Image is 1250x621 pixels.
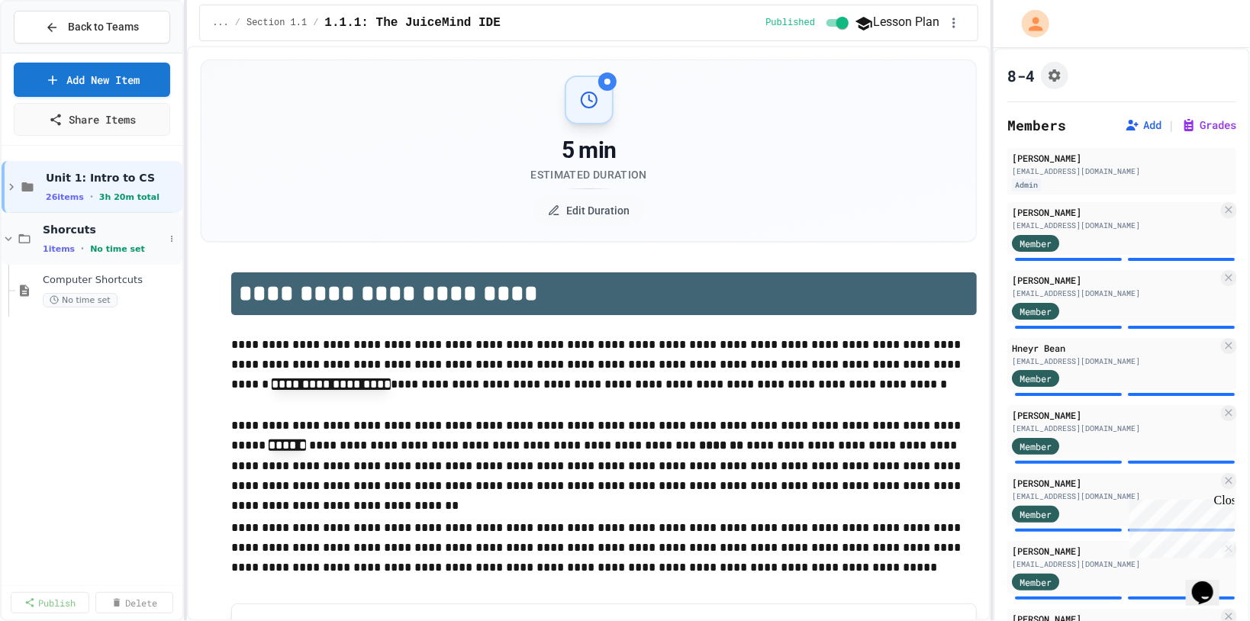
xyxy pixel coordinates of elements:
div: [PERSON_NAME] [1012,544,1218,558]
h2: Members [1007,114,1066,136]
span: Section 1.1 [246,17,307,29]
span: | [1168,116,1175,134]
div: Chat with us now!Close [6,6,105,97]
div: [EMAIL_ADDRESS][DOMAIN_NAME] [1012,558,1218,570]
button: Add [1125,117,1161,133]
div: [EMAIL_ADDRESS][DOMAIN_NAME] [1012,220,1218,231]
h1: 8-4 [1007,65,1035,86]
span: No time set [43,293,118,307]
span: Shorcuts [43,223,164,236]
div: [EMAIL_ADDRESS][DOMAIN_NAME] [1012,423,1218,434]
button: Lesson Plan [855,13,939,32]
button: Back to Teams [14,11,170,43]
span: Published [765,17,815,29]
iframe: chat widget [1123,494,1235,558]
span: 1 items [43,244,75,254]
iframe: chat widget [1186,560,1235,606]
span: / [313,17,318,29]
div: [PERSON_NAME] [1012,476,1218,490]
div: Estimated Duration [531,167,647,182]
span: Member [1020,507,1052,521]
a: Delete [95,592,174,613]
div: [PERSON_NAME] [1012,205,1218,219]
span: No time set [90,244,145,254]
span: 3h 20m total [99,192,159,202]
span: Member [1020,372,1052,385]
a: Publish [11,592,89,613]
div: [PERSON_NAME] [1012,408,1218,422]
div: Content is published and visible to students [765,14,852,32]
div: [PERSON_NAME] [1012,273,1218,287]
div: 5 min [531,137,647,164]
span: Member [1020,304,1052,318]
div: [EMAIL_ADDRESS][DOMAIN_NAME] [1012,356,1218,367]
span: / [235,17,240,29]
div: My Account [1006,6,1053,41]
div: [EMAIL_ADDRESS][DOMAIN_NAME] [1012,491,1218,502]
span: Back to Teams [68,19,139,35]
button: Edit Duration [533,195,645,226]
span: Member [1020,236,1052,250]
a: Share Items [14,103,170,136]
div: [EMAIL_ADDRESS][DOMAIN_NAME] [1012,288,1218,299]
span: ... [212,17,229,29]
button: More options [164,231,179,246]
span: Member [1020,439,1052,453]
span: • [81,243,84,255]
div: [PERSON_NAME] [1012,151,1232,165]
div: Hneyr Bean [1012,341,1218,355]
span: 26 items [46,192,84,202]
span: Computer Shortcuts [43,274,179,287]
button: Assignment Settings [1041,62,1068,89]
span: • [90,191,93,203]
span: Member [1020,575,1052,589]
button: Grades [1181,117,1236,133]
span: 1.1.1: The JuiceMind IDE [324,14,500,32]
div: Admin [1012,179,1041,191]
a: Add New Item [14,63,170,97]
div: [EMAIL_ADDRESS][DOMAIN_NAME] [1012,166,1232,177]
span: Unit 1: Intro to CS [46,171,179,185]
